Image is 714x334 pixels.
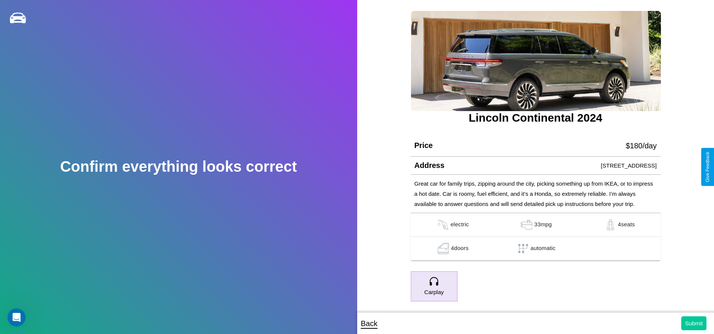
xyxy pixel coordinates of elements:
[451,219,469,230] p: electric
[618,219,635,230] p: 4 seats
[436,243,451,254] img: gas
[601,160,656,171] p: [STREET_ADDRESS]
[8,308,26,326] iframe: Intercom live chat
[414,141,433,150] h4: Price
[531,243,556,254] p: automatic
[519,219,534,230] img: gas
[411,111,661,124] h3: Lincoln Continental 2024
[451,243,469,254] p: 4 doors
[411,213,661,261] table: simple table
[626,139,656,153] p: $ 180 /day
[414,161,445,170] h4: Address
[705,152,710,182] div: Give Feedback
[414,178,657,209] p: Great car for family trips, zipping around the city, picking something up from IKEA, or to impres...
[435,219,451,230] img: gas
[603,219,618,230] img: gas
[60,158,297,175] h2: Confirm everything looks correct
[681,316,706,330] button: Submit
[424,287,444,297] p: Carplay
[361,317,378,330] p: Back
[534,219,552,230] p: 33 mpg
